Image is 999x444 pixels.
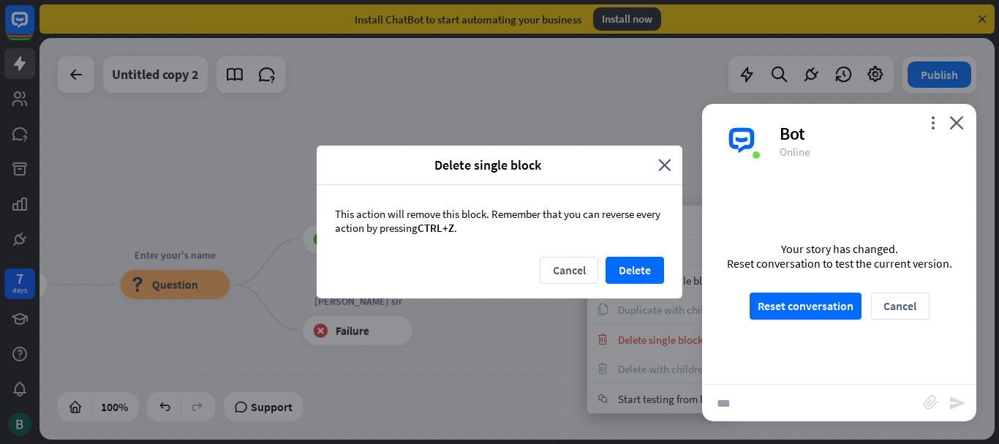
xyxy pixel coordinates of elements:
i: more_vert [926,116,940,129]
button: Open LiveChat chat widget [12,6,56,50]
span: Delete single block [328,157,647,173]
div: Reset conversation to test the current version. [727,256,952,271]
button: Cancel [871,293,930,320]
button: Delete [606,257,664,284]
button: Cancel [540,257,598,284]
button: Reset conversation [750,293,862,320]
div: Online [780,145,959,159]
span: CTRL+Z [418,221,454,235]
div: This action will remove this block. Remember that you can reverse every action by pressing . [317,185,682,257]
i: block_attachment [924,395,938,410]
i: send [949,394,966,412]
div: Your story has changed. [727,241,952,256]
div: Bot [780,122,959,145]
i: close [949,116,964,129]
i: close [658,157,671,173]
